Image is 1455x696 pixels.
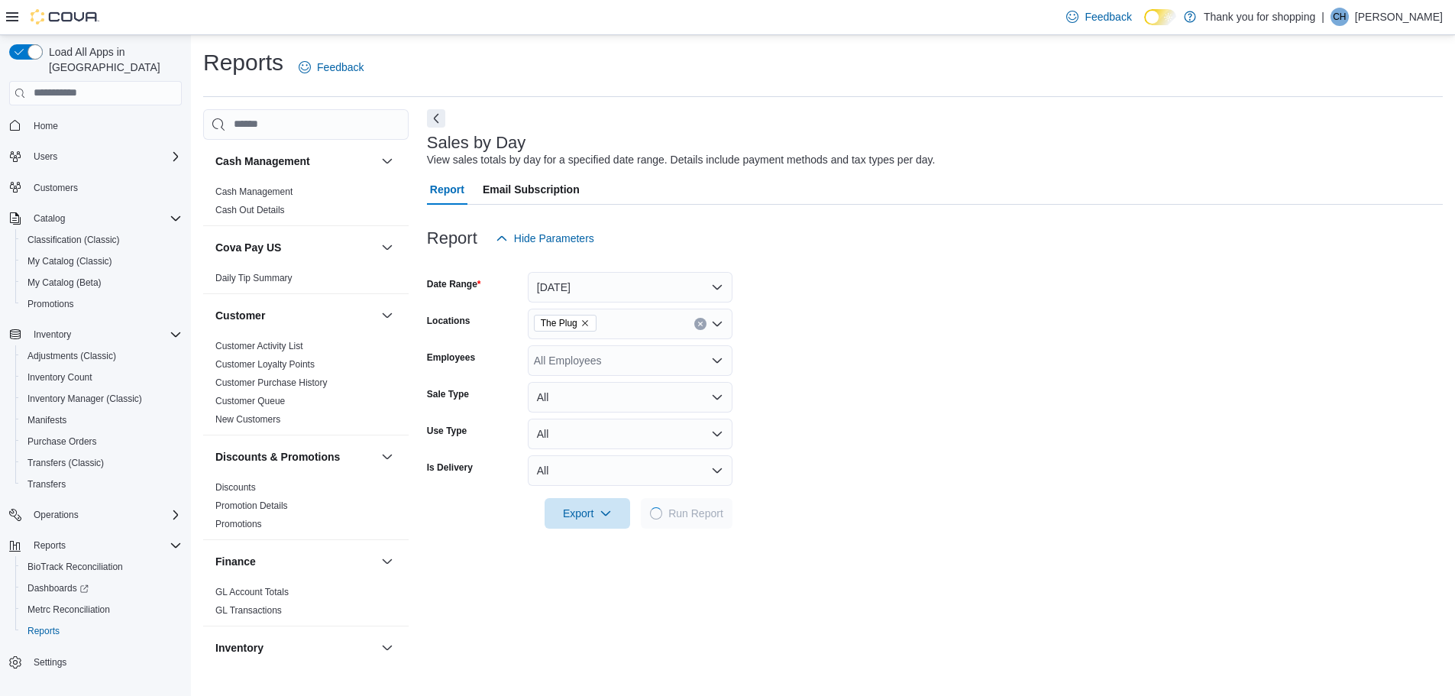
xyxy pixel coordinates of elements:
span: BioTrack Reconciliation [21,558,182,576]
button: Open list of options [711,318,723,330]
div: Christy Han [1331,8,1349,26]
span: Metrc Reconciliation [21,601,182,619]
span: Load All Apps in [GEOGRAPHIC_DATA] [43,44,182,75]
a: Adjustments (Classic) [21,347,122,365]
button: Remove The Plug from selection in this group [580,319,590,328]
label: Employees [427,351,475,364]
span: The Plug [534,315,597,332]
span: BioTrack Reconciliation [27,561,123,573]
span: Purchase Orders [21,432,182,451]
a: Cash Management [215,186,293,197]
span: Purchase Orders [27,435,97,448]
a: Transfers (Classic) [21,454,110,472]
button: Cova Pay US [215,240,375,255]
button: Export [545,498,630,529]
span: Transfers (Classic) [21,454,182,472]
span: Operations [34,509,79,521]
button: Home [3,115,188,137]
a: Customer Loyalty Points [215,359,315,370]
button: Catalog [3,208,188,229]
span: Customer Purchase History [215,377,328,389]
button: Settings [3,651,188,673]
button: Purchase Orders [15,431,188,452]
span: Promotions [27,298,74,310]
span: Reports [27,536,182,555]
span: Adjustments (Classic) [27,350,116,362]
a: Promotions [215,519,262,529]
div: Discounts & Promotions [203,478,409,539]
a: Classification (Classic) [21,231,126,249]
h3: Customer [215,308,265,323]
button: My Catalog (Beta) [15,272,188,293]
h3: Finance [215,554,256,569]
a: Customer Activity List [215,341,303,351]
h3: Discounts & Promotions [215,449,340,465]
span: My Catalog (Classic) [27,255,112,267]
span: Promotions [215,518,262,530]
div: Customer [203,337,409,435]
span: Cash Management [215,186,293,198]
span: Catalog [27,209,182,228]
span: Inventory Count [27,371,92,384]
a: Feedback [1060,2,1137,32]
span: Inventory Count [21,368,182,387]
a: Reports [21,622,66,640]
label: Date Range [427,278,481,290]
span: Reports [21,622,182,640]
a: Manifests [21,411,73,429]
button: Inventory [27,325,77,344]
label: Use Type [427,425,467,437]
div: Cova Pay US [203,269,409,293]
span: Inventory Manager (Classic) [27,393,142,405]
button: Promotions [15,293,188,315]
span: GL Account Totals [215,586,289,598]
p: | [1321,8,1324,26]
a: Daily Tip Summary [215,273,293,283]
span: Operations [27,506,182,524]
p: [PERSON_NAME] [1355,8,1443,26]
span: Users [34,151,57,163]
a: Metrc Reconciliation [21,601,116,619]
a: New Customers [215,414,280,425]
button: Discounts & Promotions [378,448,396,466]
span: Manifests [27,414,66,426]
span: Home [27,116,182,135]
button: Reports [27,536,72,555]
span: Promotions [21,295,182,313]
div: Finance [203,583,409,626]
button: Manifests [15,410,188,431]
span: Loading [650,507,662,520]
a: My Catalog (Beta) [21,274,108,292]
button: Inventory [215,640,375,656]
span: Report [430,174,464,205]
button: Inventory Count [15,367,188,388]
button: Reports [15,620,188,642]
span: Transfers [21,475,182,494]
button: Customers [3,176,188,199]
span: My Catalog (Classic) [21,252,182,270]
button: Inventory [378,639,396,657]
span: Adjustments (Classic) [21,347,182,365]
span: Inventory [34,329,71,341]
button: Catalog [27,209,71,228]
button: Clear input [694,318,706,330]
span: Hide Parameters [514,231,594,246]
span: Customer Loyalty Points [215,358,315,371]
h3: Cova Pay US [215,240,281,255]
a: Promotions [21,295,80,313]
button: Classification (Classic) [15,229,188,251]
div: Cash Management [203,183,409,225]
span: Cash Out Details [215,204,285,216]
a: Settings [27,653,73,672]
button: Cash Management [378,152,396,170]
span: Settings [27,652,182,672]
span: Transfers [27,478,66,490]
span: GL Transactions [215,604,282,617]
button: My Catalog (Classic) [15,251,188,272]
button: All [528,382,732,413]
button: Operations [3,504,188,526]
button: Users [3,146,188,167]
span: My Catalog (Beta) [21,274,182,292]
span: Dashboards [21,579,182,597]
span: Daily Tip Summary [215,272,293,284]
